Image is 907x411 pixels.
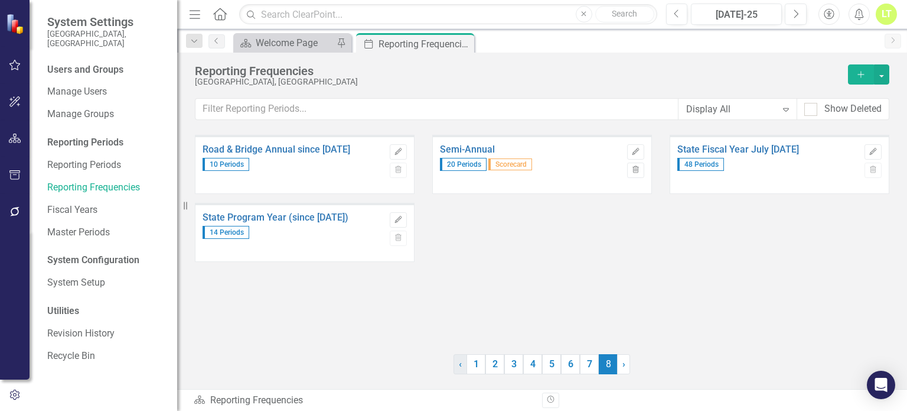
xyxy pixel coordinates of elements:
a: 2 [485,354,504,374]
a: 5 [542,354,561,374]
a: Manage Users [47,85,165,99]
a: 6 [561,354,580,374]
a: State Fiscal Year July [DATE] [677,144,859,155]
span: 8 [599,354,618,374]
a: Reporting Periods [47,158,165,172]
a: Recycle Bin [47,349,165,363]
span: 20 Periods [440,158,487,171]
button: [DATE]-25 [691,4,782,25]
div: Show Deleted [824,102,882,116]
img: ClearPoint Strategy [6,14,27,34]
a: State Program Year (since [DATE]) [203,212,384,223]
div: [DATE]-25 [695,8,778,22]
a: 3 [504,354,523,374]
div: [GEOGRAPHIC_DATA], [GEOGRAPHIC_DATA] [195,77,842,86]
div: Display All [686,102,777,116]
a: Manage Groups [47,108,165,121]
div: Welcome Page [256,35,334,50]
a: Fiscal Years [47,203,165,217]
div: Open Intercom Messenger [867,371,895,399]
div: Reporting Periods [47,136,165,150]
span: 48 Periods [677,158,724,171]
span: Scorecard [488,158,532,170]
span: System Settings [47,15,165,29]
a: 1 [466,354,485,374]
input: Filter Reporting Periods... [195,98,678,120]
a: Revision History [47,327,165,341]
button: LT [876,4,897,25]
div: Utilities [47,305,165,318]
div: Reporting Frequencies [195,64,842,77]
div: Reporting Frequencies [194,394,533,407]
a: Master Periods [47,226,165,240]
a: System Setup [47,276,165,290]
div: Users and Groups [47,63,165,77]
button: Search [595,6,654,22]
span: ‹ [459,358,462,370]
span: 10 Periods [203,158,249,171]
a: Semi-Annual [440,144,621,155]
div: System Configuration [47,254,165,267]
span: › [622,358,625,370]
div: Reporting Frequencies [379,37,471,51]
small: [GEOGRAPHIC_DATA], [GEOGRAPHIC_DATA] [47,29,165,48]
a: Reporting Frequencies [47,181,165,195]
a: Welcome Page [236,35,334,50]
input: Search ClearPoint... [239,4,657,25]
span: 14 Periods [203,226,249,239]
a: 4 [523,354,542,374]
a: Road & Bridge Annual since [DATE] [203,144,384,155]
a: 7 [580,354,599,374]
span: Search [612,9,637,18]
